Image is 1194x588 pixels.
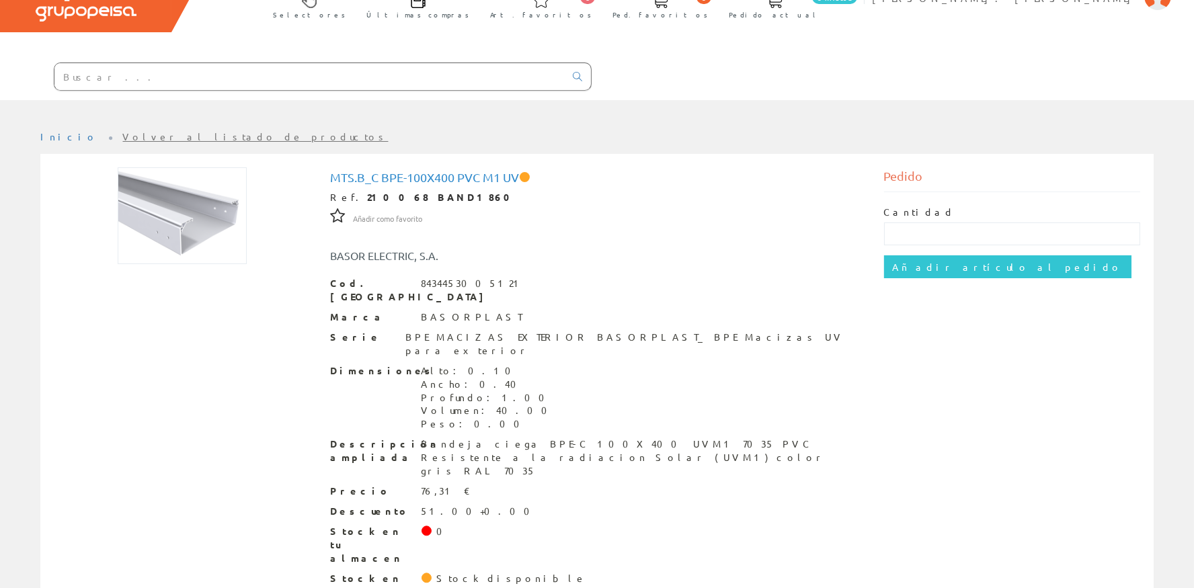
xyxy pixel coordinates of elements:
span: Stock en tu almacen [331,525,411,565]
div: Pedido [884,167,1141,192]
a: Inicio [40,130,97,142]
input: Añadir artículo al pedido [884,255,1131,278]
input: Buscar ... [54,63,565,90]
span: Selectores [273,8,346,22]
div: Peso: 0.00 [422,417,556,431]
span: Serie [331,331,395,344]
span: Descuento [331,505,411,518]
div: 51.00+0.00 [422,505,539,518]
span: Precio [331,485,411,498]
img: Foto artículo Mts.b_c Bpe-100X400 pvc m1 uv (192x144) [118,167,247,264]
div: Stock disponible [436,572,586,585]
span: Descripción ampliada [331,437,411,464]
div: BASORPLAST [422,310,522,324]
div: Bandeja ciega BPE-C 100X400 UVM1 7035 PVC Resistente a la radiacion Solar (UVM1) color gris RAL 7035 [422,437,864,478]
span: Ped. favoritos [612,8,708,22]
span: Añadir como favorito [354,214,423,224]
span: Cod. [GEOGRAPHIC_DATA] [331,277,411,304]
strong: 210068 BAND1860 [368,191,520,203]
a: Volver al listado de productos [123,130,389,142]
div: Profundo: 1.00 [422,391,556,405]
span: Marca [331,310,411,324]
div: 0 [436,525,450,538]
div: 8434453005121 [422,277,525,290]
span: Pedido actual [729,8,820,22]
span: Art. favoritos [490,8,592,22]
h1: Mts.b_c Bpe-100X400 pvc m1 uv [331,171,864,184]
div: BASOR ELECTRIC, S.A. [321,248,643,263]
span: Dimensiones [331,364,411,378]
div: Ancho: 0.40 [422,378,556,391]
div: Volumen: 40.00 [422,404,556,417]
div: Ref. [331,191,864,204]
label: Cantidad [884,206,955,219]
span: Últimas compras [366,8,469,22]
a: Añadir como favorito [354,212,423,224]
div: Alto: 0.10 [422,364,556,378]
div: BPE MACIZAS EXTERIOR BASORPLAST_ BPE Macizas UV para exterior [405,331,864,358]
div: 76,31 € [422,485,471,498]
